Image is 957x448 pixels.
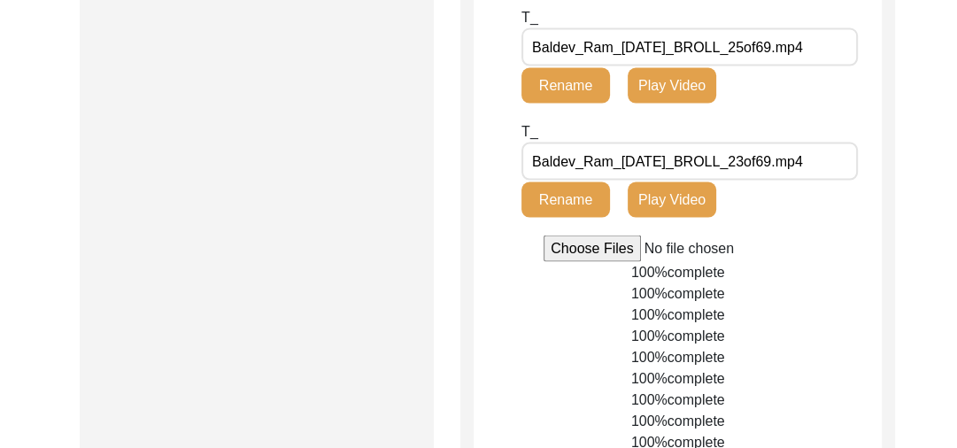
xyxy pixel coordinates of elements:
span: complete [668,413,725,429]
span: T_ [521,10,538,25]
span: 100% [631,307,668,322]
span: 100% [631,328,668,344]
button: Rename [521,182,610,218]
span: 100% [631,371,668,386]
button: Rename [521,68,610,104]
span: complete [668,286,725,301]
button: Play Video [628,182,716,218]
span: 100% [631,350,668,365]
span: 100% [631,392,668,407]
span: T_ [521,124,538,139]
span: 100% [631,265,668,280]
span: 100% [631,413,668,429]
span: complete [668,265,725,280]
span: complete [668,392,725,407]
button: Play Video [628,68,716,104]
span: complete [668,350,725,365]
span: 100% [631,286,668,301]
span: complete [668,307,725,322]
span: complete [668,328,725,344]
span: complete [668,371,725,386]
